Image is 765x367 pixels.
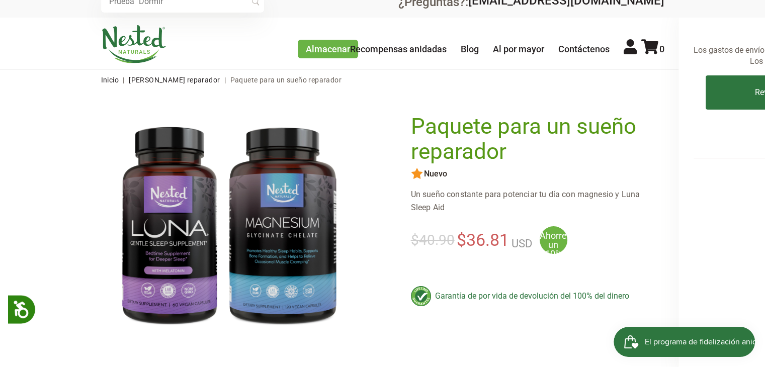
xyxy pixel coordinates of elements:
font: Paquete para un sueño reparador [230,76,342,84]
iframe: Botón para abrir la ventana emergente del programa de fidelización [614,327,755,357]
font: $40.90 [411,232,455,248]
font: $36.81 [457,230,509,250]
font: USD [512,237,532,250]
font: un 10% [545,239,562,259]
img: Naturales anidados [101,25,166,63]
img: Paquete para un sueño reparador [117,114,343,339]
font: Almacenar [306,44,350,54]
a: Al por mayor [493,44,544,54]
font: Garantía de por vida de devolución del 100% del dinero [435,291,629,301]
font: Un sueño constante para potenciar tu día con magnesio y Luna Sleep Aid [411,190,640,212]
a: [PERSON_NAME] reparador [129,76,220,84]
a: Contáctenos [558,44,610,54]
nav: pan rallado [101,70,664,90]
font: Paquete para un sueño reparador [411,113,636,164]
img: star.svg [411,168,423,180]
font: El programa de fidelización anidado [31,9,156,21]
a: 0 [641,44,664,54]
font: | [123,76,124,84]
font: Ahorre [540,230,567,241]
a: Inicio [101,76,119,84]
a: Recompensas anidadas [350,44,447,54]
font: 0 [659,44,664,54]
a: Blog [461,44,479,54]
a: Almacenar [298,40,358,58]
img: badge-lifetimeguarantee-color.svg [411,286,431,306]
font: | [224,76,226,84]
font: Nuevo [424,169,447,178]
